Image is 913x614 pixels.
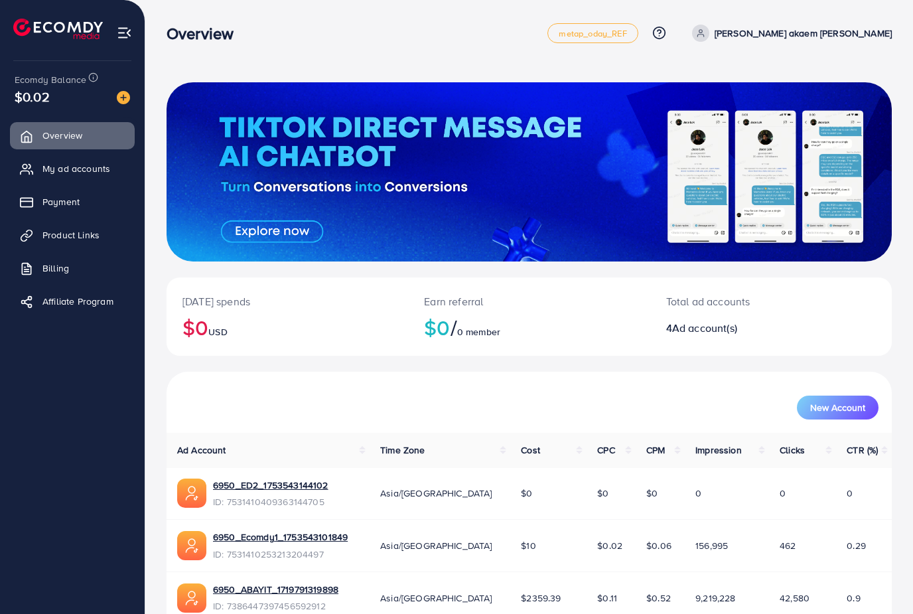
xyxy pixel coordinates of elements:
[213,479,328,492] a: 6950_ED2_1753543144102
[847,487,853,500] span: 0
[780,443,805,457] span: Clicks
[847,443,878,457] span: CTR (%)
[213,583,338,596] a: 6950_ABAYIT_1719791319898
[213,530,348,544] a: 6950_Ecomdy1_1753543101849
[521,487,532,500] span: $0
[42,262,69,275] span: Billing
[521,539,535,552] span: $10
[424,293,634,309] p: Earn referral
[646,591,671,605] span: $0.52
[10,189,135,215] a: Payment
[666,322,815,335] h2: 4
[10,155,135,182] a: My ad accounts
[797,396,878,420] button: New Account
[646,443,665,457] span: CPM
[715,25,892,41] p: [PERSON_NAME] akaem [PERSON_NAME]
[42,295,113,308] span: Affiliate Program
[597,591,617,605] span: $0.11
[380,591,492,605] span: Asia/[GEOGRAPHIC_DATA]
[521,443,540,457] span: Cost
[380,443,425,457] span: Time Zone
[521,591,561,605] span: $2359.39
[847,591,860,605] span: 0.9
[42,129,82,142] span: Overview
[13,19,103,39] img: logo
[646,539,671,552] span: $0.06
[380,539,492,552] span: Asia/[GEOGRAPHIC_DATA]
[117,91,130,104] img: image
[666,293,815,309] p: Total ad accounts
[167,24,244,43] h3: Overview
[559,29,626,38] span: metap_oday_REF
[424,315,634,340] h2: $0
[177,583,206,613] img: ic-ads-acc.e4c84228.svg
[672,321,737,335] span: Ad account(s)
[810,403,865,412] span: New Account
[597,443,614,457] span: CPC
[380,487,492,500] span: Asia/[GEOGRAPHIC_DATA]
[780,591,809,605] span: 42,580
[177,479,206,508] img: ic-ads-acc.e4c84228.svg
[42,195,80,208] span: Payment
[117,25,132,40] img: menu
[780,539,796,552] span: 462
[177,443,226,457] span: Ad Account
[597,539,622,552] span: $0.02
[10,222,135,248] a: Product Links
[213,495,328,508] span: ID: 7531410409363144705
[695,539,728,552] span: 156,995
[457,325,500,339] span: 0 member
[42,228,100,242] span: Product Links
[10,288,135,315] a: Affiliate Program
[847,539,866,552] span: 0.29
[15,73,86,86] span: Ecomdy Balance
[687,25,892,42] a: [PERSON_NAME] akaem [PERSON_NAME]
[10,255,135,281] a: Billing
[42,162,110,175] span: My ad accounts
[780,487,786,500] span: 0
[213,599,338,613] span: ID: 7386447397456592912
[646,487,658,500] span: $0
[177,531,206,560] img: ic-ads-acc.e4c84228.svg
[15,87,50,106] span: $0.02
[597,487,608,500] span: $0
[695,487,701,500] span: 0
[182,315,392,340] h2: $0
[182,293,392,309] p: [DATE] spends
[547,23,638,43] a: metap_oday_REF
[213,548,348,561] span: ID: 7531410253213204497
[451,312,457,343] span: /
[10,122,135,149] a: Overview
[695,591,735,605] span: 9,219,228
[857,554,903,604] iframe: Chat
[695,443,742,457] span: Impression
[208,325,227,339] span: USD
